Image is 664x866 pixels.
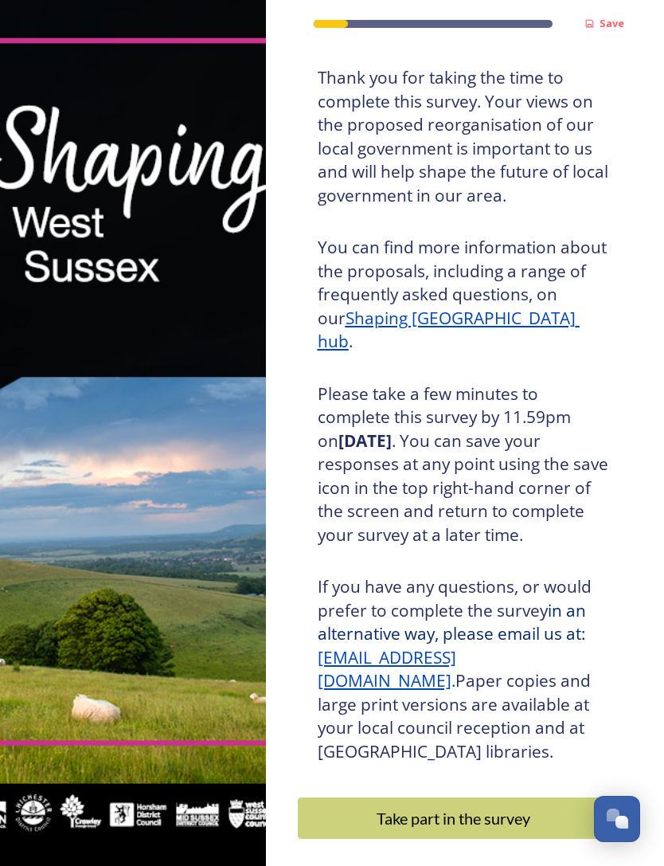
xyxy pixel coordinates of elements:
[318,646,456,692] a: [EMAIL_ADDRESS][DOMAIN_NAME]
[307,806,601,830] div: Take part in the survey
[451,669,455,692] span: .
[318,382,612,547] h3: Please take a few minutes to complete this survey by 11.59pm on . You can save your responses at ...
[600,16,624,30] strong: Save
[298,797,632,839] button: Continue
[318,307,580,353] a: Shaping [GEOGRAPHIC_DATA] hub
[338,429,392,452] strong: [DATE]
[594,796,640,842] button: Open Chat
[318,66,612,207] h3: Thank you for taking the time to complete this survey. Your views on the proposed reorganisation ...
[318,575,612,763] h3: If you have any questions, or would prefer to complete the survey Paper copies and large print ve...
[318,236,612,354] h3: You can find more information about the proposals, including a range of frequently asked question...
[318,599,590,645] span: in an alternative way, please email us at:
